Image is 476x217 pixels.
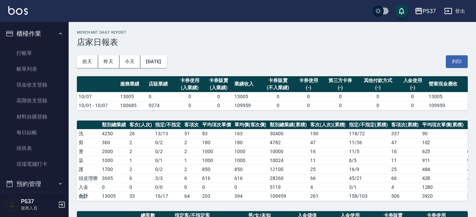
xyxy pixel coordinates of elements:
td: 1 [183,156,200,165]
td: 16 / 9 [347,165,390,174]
td: 0 [262,101,294,110]
td: 83 [200,129,233,138]
h3: 店家日報表 [77,37,468,47]
table: a dense table [77,76,468,110]
td: 2 [183,138,200,147]
td: 4 [309,183,348,192]
a: 打帳單 [3,45,66,61]
td: 102 [420,138,466,147]
td: 109959 [233,101,261,110]
td: 3920 [420,192,466,201]
td: 64 [183,192,200,201]
td: 6 [183,174,200,183]
td: 0 [200,183,233,192]
button: 櫃檯作業 [3,25,66,43]
td: 0 [398,101,427,110]
img: Logo [8,6,28,15]
td: 261 [309,192,348,201]
div: 其他付款方式 [359,77,397,84]
th: 客次(人次)(累積) [309,121,348,129]
td: 360 [100,138,128,147]
td: 0 [323,92,358,101]
td: 90 [420,129,466,138]
td: 16/17 [153,192,183,201]
td: 337 [390,129,420,138]
td: 2 [183,147,200,156]
td: 3 / 1 [347,183,390,192]
td: 燙 [77,147,100,156]
td: 6 / 5 [347,156,390,165]
td: 2 [128,138,154,147]
button: 昨天 [98,55,119,68]
th: 平均項次單價 [200,121,233,129]
td: 0 [262,92,294,101]
th: 客項次(累積) [390,121,420,129]
td: 2 [128,165,154,174]
td: 6 [128,174,154,183]
td: 13005 [100,192,128,201]
button: 前天 [77,55,98,68]
td: 16 [309,147,348,156]
td: 850 [233,165,268,174]
button: 列印 [446,55,468,68]
td: 3 / 3 [153,174,183,183]
th: 業績收入 [233,76,261,92]
td: 26 [128,129,154,138]
td: 16 [390,147,420,156]
td: 47 [309,138,348,147]
th: 類別總業績 [100,121,128,129]
td: 1000 [200,147,233,156]
a: 現場電腦打卡 [3,156,66,172]
button: 今天 [119,55,141,68]
th: 指定/不指定 [153,121,183,129]
td: 0 [358,92,398,101]
td: 0 [233,183,268,192]
td: 4782 [268,138,309,147]
td: 10/01 - 10/07 [77,101,118,110]
td: 2 [128,147,154,156]
td: 入金 [77,183,100,192]
td: 2 [183,165,200,174]
td: 2000 [100,147,128,156]
div: (不入業績) [263,84,293,91]
td: 0 [128,183,154,192]
td: 1000 [100,156,128,165]
td: 180 [200,138,233,147]
td: 25 [390,165,420,174]
th: 客項次 [183,121,200,129]
td: 1000 [233,156,268,165]
td: 203 [200,192,233,201]
td: 染 [77,156,100,165]
div: 卡券販賣 [263,77,293,84]
th: 店販業績 [147,76,175,92]
td: 11 [390,156,420,165]
td: 0 [176,92,204,101]
td: 0 [294,101,323,110]
th: 客次(人次) [128,121,154,129]
td: 1000 [200,156,233,165]
td: 9274 [147,101,175,110]
td: 118 / 72 [347,129,390,138]
td: 109959 [268,192,309,201]
td: 28260 [268,174,309,183]
td: 0 [183,183,200,192]
td: 0 / 2 [153,147,183,156]
td: 0 [176,101,204,110]
td: 616 [233,174,268,183]
td: 13005 [118,92,147,101]
td: 10/07 [77,92,118,101]
td: 0 [147,92,175,101]
td: 0 / 0 [153,183,183,192]
div: (-) [296,84,321,91]
td: 剪 [77,138,100,147]
td: 4250 [100,129,128,138]
td: 850 [200,165,233,174]
td: 0 [294,92,323,101]
td: 3695 [100,174,128,183]
td: 616 [200,174,233,183]
td: 625 [420,147,466,156]
td: 0 [398,92,427,101]
a: 現金收支登錄 [3,77,66,93]
button: 登出 [441,5,468,18]
td: 47 [390,138,420,147]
